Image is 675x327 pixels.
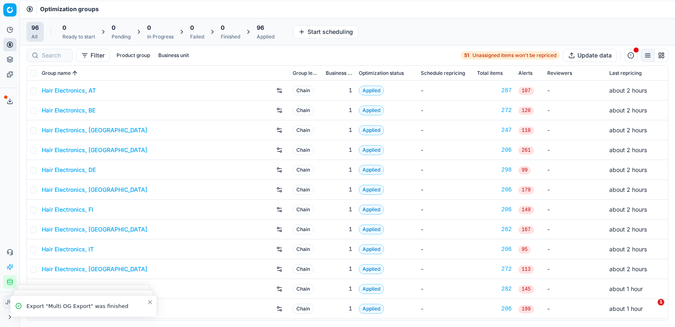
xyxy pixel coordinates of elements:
span: Schedule repricing [421,70,465,76]
td: - [544,259,606,279]
div: 282 [477,225,512,234]
td: - [417,100,474,120]
span: about 2 hours [609,127,647,134]
span: 96 [257,24,264,32]
span: about 2 hours [609,186,647,193]
span: Optimization status [359,70,404,76]
span: 1 [658,299,664,306]
a: 247 [477,126,512,134]
a: 206 [477,186,512,194]
td: - [417,180,474,200]
div: In Progress [147,33,174,40]
td: - [417,160,474,180]
div: Ready to start [62,33,95,40]
a: 206 [477,146,512,154]
a: Hair Electronics, AT [42,86,96,95]
div: 1 [326,166,352,174]
div: 1 [326,225,352,234]
span: Chain [293,185,314,195]
td: - [544,200,606,220]
span: 261 [518,146,534,155]
span: Reviewers [547,70,572,76]
td: - [417,239,474,259]
div: 1 [326,245,352,253]
a: 272 [477,106,512,115]
div: 1 [326,205,352,214]
div: 1 [326,285,352,293]
span: 0 [112,24,115,32]
span: about 2 hours [609,166,647,173]
button: JW [3,296,17,309]
span: Applied [359,224,384,234]
input: Search [42,51,67,60]
span: Applied [359,165,384,175]
td: - [417,120,474,140]
span: about 2 hours [609,146,647,153]
span: Chain [293,125,314,135]
a: Hair Electronics, BE [42,106,95,115]
span: Chain [293,145,314,155]
span: Applied [359,244,384,254]
td: - [544,81,606,100]
td: - [544,180,606,200]
span: Group level [293,70,319,76]
a: Hair Electronics, FI [42,205,93,214]
td: - [417,259,474,279]
a: 282 [477,285,512,293]
span: 95 [518,246,531,254]
span: 199 [518,305,534,313]
div: 1 [326,106,352,115]
span: JW [4,296,16,308]
a: 287 [477,86,512,95]
td: - [544,279,606,299]
span: Unassigned items won't be repriced [472,52,556,59]
span: Applied [359,304,384,314]
span: about 2 hours [609,206,647,213]
span: 0 [147,24,151,32]
button: Sorted by Group name ascending [71,69,79,77]
span: Alerts [518,70,532,76]
span: 0 [221,24,224,32]
span: Chain [293,264,314,274]
span: Chain [293,224,314,234]
a: 206 [477,245,512,253]
span: about 2 hours [609,265,647,272]
td: - [417,81,474,100]
a: 206 [477,205,512,214]
span: Applied [359,105,384,115]
div: Failed [190,33,204,40]
span: Chain [293,165,314,175]
button: Update data [563,49,617,62]
td: - [417,140,474,160]
span: Applied [359,86,384,95]
span: about 1 hour [609,305,643,312]
button: Product group [113,50,153,60]
td: - [544,120,606,140]
td: - [417,200,474,220]
button: Close toast [145,297,155,307]
button: Business unit [155,50,192,60]
a: 206 [477,305,512,313]
span: 96 [31,24,39,32]
span: 107 [518,87,534,95]
a: 272 [477,265,512,273]
span: Last repricing [609,70,642,76]
span: about 2 hours [609,246,647,253]
a: Hair Electronics, [GEOGRAPHIC_DATA] [42,126,147,134]
span: about 2 hours [609,107,647,114]
td: - [417,299,474,319]
div: 1 [326,86,352,95]
button: Filter [76,49,110,62]
span: Optimization groups [40,5,99,13]
span: Business unit [326,70,352,76]
a: Hair Electronics, [GEOGRAPHIC_DATA] [42,225,147,234]
span: Applied [359,145,384,155]
div: All [31,33,39,40]
span: about 2 hours [609,226,647,233]
span: Total items [477,70,503,76]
